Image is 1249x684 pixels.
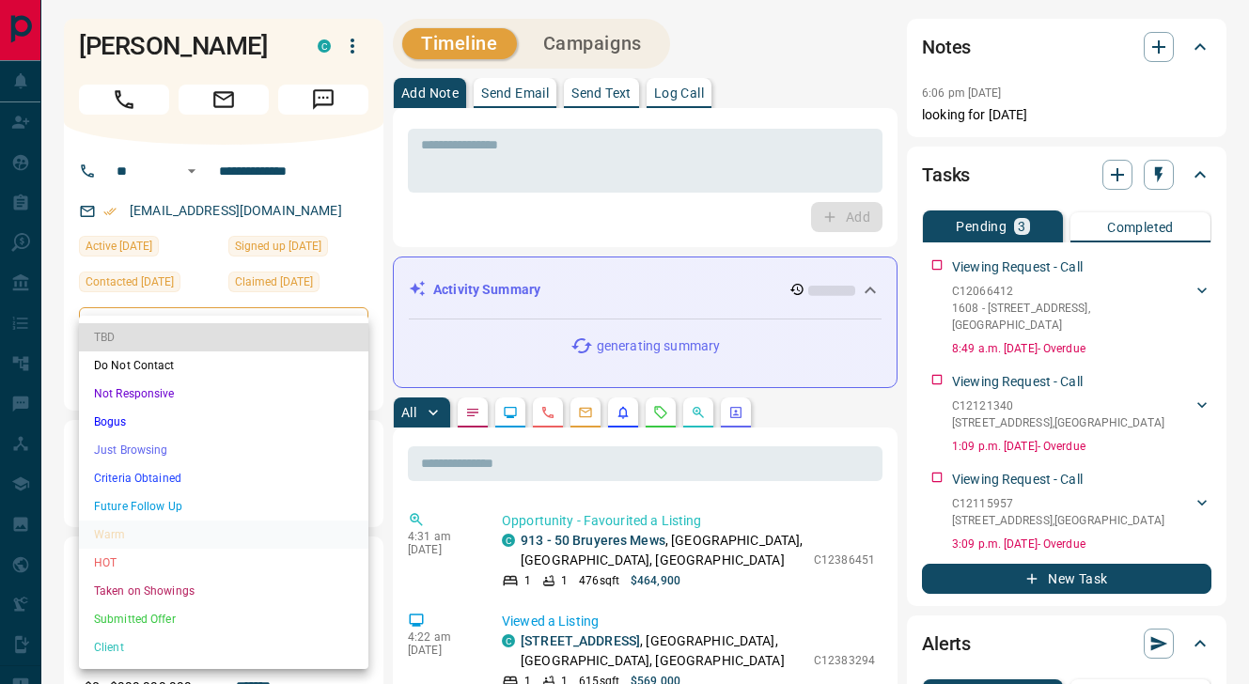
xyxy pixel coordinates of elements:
[79,351,368,380] li: Do Not Contact
[79,380,368,408] li: Not Responsive
[79,577,368,605] li: Taken on Showings
[79,549,368,577] li: HOT
[79,436,368,464] li: Just Browsing
[79,408,368,436] li: Bogus
[79,464,368,492] li: Criteria Obtained
[79,605,368,633] li: Submitted Offer
[79,492,368,521] li: Future Follow Up
[79,323,368,351] li: TBD
[79,633,368,661] li: Client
